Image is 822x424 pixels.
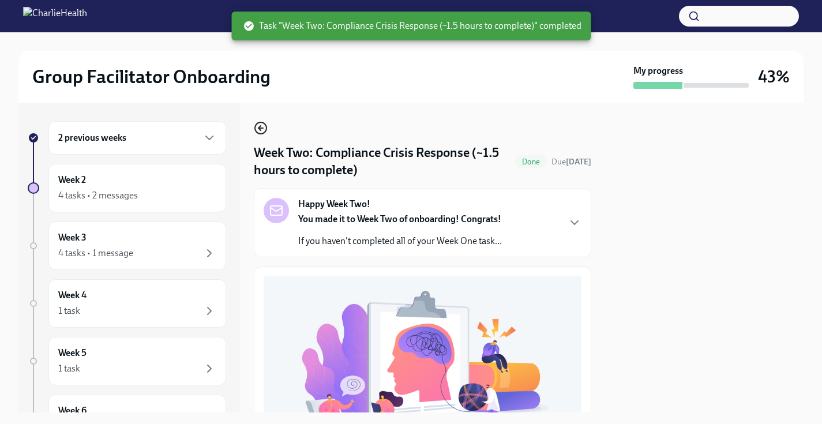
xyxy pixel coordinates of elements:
[32,65,271,88] h2: Group Facilitator Onboarding
[551,156,591,167] span: September 1st, 2025 10:00
[28,222,226,270] a: Week 34 tasks • 1 message
[58,189,138,202] div: 4 tasks • 2 messages
[58,247,133,260] div: 4 tasks • 1 message
[254,144,511,179] h4: Week Two: Compliance Crisis Response (~1.5 hours to complete)
[298,213,501,224] strong: You made it to Week Two of onboarding! Congrats!
[58,231,87,244] h6: Week 3
[58,174,86,186] h6: Week 2
[243,20,581,32] span: Task "Week Two: Compliance Crisis Response (~1.5 hours to complete)" completed
[58,362,80,375] div: 1 task
[48,121,226,155] div: 2 previous weeks
[298,235,502,247] p: If you haven't completed all of your Week One task...
[23,7,87,25] img: CharlieHealth
[298,198,370,211] strong: Happy Week Two!
[633,65,683,77] strong: My progress
[58,404,87,417] h6: Week 6
[58,347,87,359] h6: Week 5
[551,157,591,167] span: Due
[758,66,790,87] h3: 43%
[28,164,226,212] a: Week 24 tasks • 2 messages
[58,289,87,302] h6: Week 4
[566,157,591,167] strong: [DATE]
[28,337,226,385] a: Week 51 task
[515,157,547,166] span: Done
[58,305,80,317] div: 1 task
[58,132,126,144] h6: 2 previous weeks
[28,279,226,328] a: Week 41 task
